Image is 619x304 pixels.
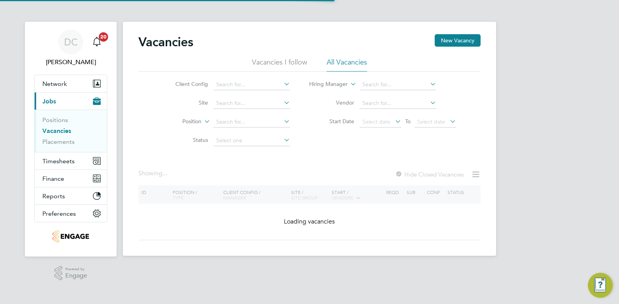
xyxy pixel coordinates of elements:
[360,98,436,109] input: Search for...
[64,37,78,47] span: DC
[213,98,290,109] input: Search for...
[42,192,65,200] span: Reports
[588,273,613,298] button: Engage Resource Center
[138,169,169,178] div: Showing
[309,99,354,106] label: Vendor
[309,118,354,125] label: Start Date
[157,118,201,126] label: Position
[163,80,208,87] label: Client Config
[360,79,436,90] input: Search for...
[34,30,107,67] a: DC[PERSON_NAME]
[42,98,56,105] span: Jobs
[65,266,87,273] span: Powered by
[35,75,107,92] button: Network
[42,80,67,87] span: Network
[42,116,68,124] a: Positions
[65,273,87,279] span: Engage
[138,34,193,50] h2: Vacancies
[42,157,75,165] span: Timesheets
[435,34,481,47] button: New Vacancy
[35,152,107,169] button: Timesheets
[252,58,307,72] li: Vacancies I follow
[52,230,89,243] img: jjfox-logo-retina.png
[35,205,107,222] button: Preferences
[163,169,167,177] span: ...
[54,266,87,281] a: Powered byEngage
[35,187,107,204] button: Reports
[35,93,107,110] button: Jobs
[42,175,64,182] span: Finance
[25,22,117,257] nav: Main navigation
[213,79,290,90] input: Search for...
[417,118,445,125] span: Select date
[34,58,107,67] span: Dan Clarke
[213,117,290,128] input: Search for...
[99,32,108,42] span: 20
[42,210,76,217] span: Preferences
[213,135,290,146] input: Select one
[42,138,75,145] a: Placements
[327,58,367,72] li: All Vacancies
[163,99,208,106] label: Site
[35,170,107,187] button: Finance
[34,230,107,243] a: Go to home page
[403,116,413,126] span: To
[89,30,105,54] a: 20
[35,110,107,152] div: Jobs
[42,127,71,135] a: Vacancies
[395,171,463,178] label: Hide Closed Vacancies
[303,80,348,88] label: Hiring Manager
[362,118,390,125] span: Select date
[163,136,208,143] label: Status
